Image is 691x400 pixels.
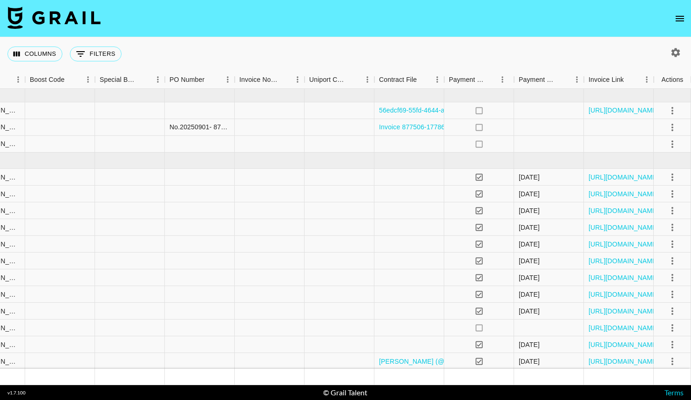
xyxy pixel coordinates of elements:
[664,186,680,202] button: select merge strategy
[165,71,235,89] div: PO Number
[589,173,659,182] a: [URL][DOMAIN_NAME]
[278,73,291,86] button: Sort
[589,340,659,349] a: [URL][DOMAIN_NAME]
[589,290,659,299] a: [URL][DOMAIN_NAME]
[169,71,204,89] div: PO Number
[664,353,680,369] button: select merge strategy
[519,189,540,199] div: 29/08/2025
[417,73,430,86] button: Sort
[323,388,367,397] div: © Grail Talent
[664,136,680,152] button: select merge strategy
[671,9,689,28] button: open drawer
[360,73,374,87] button: Menu
[664,220,680,235] button: select merge strategy
[519,290,540,299] div: 26/08/2025
[664,253,680,269] button: select merge strategy
[221,73,235,87] button: Menu
[589,273,659,282] a: [URL][DOMAIN_NAME]
[664,320,680,336] button: select merge strategy
[519,173,540,182] div: 03/08/2025
[589,323,659,333] a: [URL][DOMAIN_NAME]
[519,71,557,89] div: Payment Sent Date
[557,73,570,86] button: Sort
[589,189,659,199] a: [URL][DOMAIN_NAME]
[95,71,165,89] div: Special Booking Type
[664,203,680,219] button: select merge strategy
[7,390,26,396] div: v 1.7.100
[664,120,680,135] button: select merge strategy
[664,303,680,319] button: select merge strategy
[239,71,278,89] div: Invoice Notes
[444,71,514,89] div: Payment Sent
[654,71,691,89] div: Actions
[379,71,417,89] div: Contract File
[449,71,485,89] div: Payment Sent
[589,223,659,232] a: [URL][DOMAIN_NAME]
[65,73,78,86] button: Sort
[589,71,624,89] div: Invoice Link
[664,388,684,397] a: Terms
[514,71,584,89] div: Payment Sent Date
[100,71,138,89] div: Special Booking Type
[291,73,305,87] button: Menu
[519,206,540,215] div: 26/08/2025
[664,270,680,286] button: select merge strategy
[374,71,444,89] div: Contract File
[664,103,680,119] button: select merge strategy
[70,47,122,61] button: Show filters
[519,307,540,316] div: 26/08/2025
[235,71,305,89] div: Invoice Notes
[7,7,101,29] img: Grail Talent
[379,122,456,132] a: Invoice 877506-17786.pdf
[169,122,230,132] div: No.20250901- 877506
[495,73,509,87] button: Menu
[519,340,540,349] div: 21/08/2025
[151,73,165,87] button: Menu
[589,240,659,249] a: [URL][DOMAIN_NAME]
[662,71,684,89] div: Actions
[7,47,62,61] button: Select columns
[584,71,654,89] div: Invoice Link
[519,273,540,282] div: 29/08/2025
[309,71,347,89] div: Uniport Contact Email
[347,73,360,86] button: Sort
[30,71,65,89] div: Boost Code
[664,236,680,252] button: select merge strategy
[11,73,25,87] button: Menu
[305,71,374,89] div: Uniport Contact Email
[589,357,659,366] a: [URL][DOMAIN_NAME]
[519,240,540,249] div: 29/08/2025
[640,73,654,87] button: Menu
[519,256,540,266] div: 29/08/2025
[589,106,659,115] a: [URL][DOMAIN_NAME]
[664,337,680,353] button: select merge strategy
[379,357,568,366] a: [PERSON_NAME] (@usimmango) - TikTok - Hook Music (1).pdf
[204,73,217,86] button: Sort
[589,256,659,266] a: [URL][DOMAIN_NAME]
[430,73,444,87] button: Menu
[519,357,540,366] div: 20/08/2025
[81,73,95,87] button: Menu
[624,73,637,86] button: Sort
[589,307,659,316] a: [URL][DOMAIN_NAME]
[25,71,95,89] div: Boost Code
[664,169,680,185] button: select merge strategy
[664,287,680,302] button: select merge strategy
[138,73,151,86] button: Sort
[589,206,659,215] a: [URL][DOMAIN_NAME]
[519,223,540,232] div: 20/08/2025
[485,73,498,86] button: Sort
[379,106,514,115] a: 56edcf69-55fd-4644-ae4d-f1335d808e7a.png
[570,73,584,87] button: Menu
